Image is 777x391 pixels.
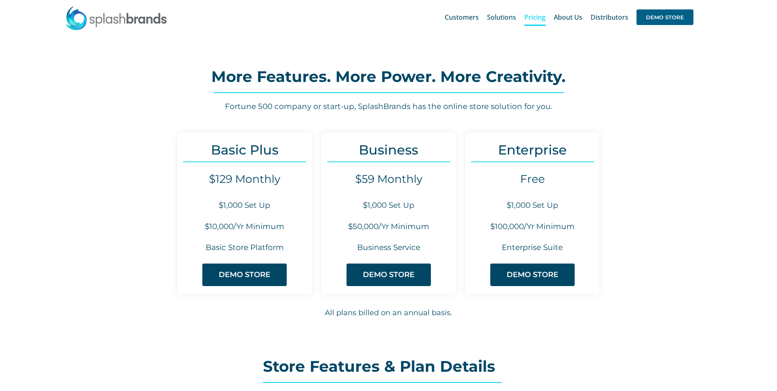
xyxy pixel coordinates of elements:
[263,358,514,375] h2: Store Features & Plan Details
[554,14,582,20] span: About Us
[177,242,312,253] h6: Basic Store Platform
[321,242,456,253] h6: Business Service
[65,6,168,30] img: SplashBrands.com Logo
[219,271,270,279] span: DEMO STORE
[465,173,600,186] h4: Free
[321,221,456,232] h6: $50,000/Yr Minimum
[591,4,628,30] a: Distributors
[465,142,600,157] h3: Enterprise
[524,14,546,20] span: Pricing
[202,264,287,286] a: DEMO STORE
[102,101,675,112] h6: Fortune 500 company or start-up, SplashBrands has the online store solution for you.
[177,221,312,232] h6: $10,000/Yr Minimum
[637,4,693,30] a: DEMO STORE
[321,200,456,211] h6: $1,000 Set Up
[445,4,479,30] a: Customers
[637,9,693,25] span: DEMO STORE
[363,271,415,279] span: DEMO STORE
[591,14,628,20] span: Distributors
[177,173,312,186] h4: $129 Monthly
[321,173,456,186] h4: $59 Monthly
[445,14,479,20] span: Customers
[465,221,600,232] h6: $100,000/Yr Minimum
[490,264,575,286] a: DEMO STORE
[102,68,675,85] h2: More Features. More Power. More Creativity.
[177,200,312,211] h6: $1,000 Set Up
[177,142,312,157] h3: Basic Plus
[102,307,675,318] h6: All plans billed on an annual basis.
[347,264,431,286] a: DEMO STORE
[507,271,558,279] span: DEMO STORE
[524,4,546,30] a: Pricing
[487,14,516,20] span: Solutions
[465,242,600,253] h6: Enterprise Suite
[321,142,456,157] h3: Business
[465,200,600,211] h6: $1,000 Set Up
[445,4,693,30] nav: Main Menu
